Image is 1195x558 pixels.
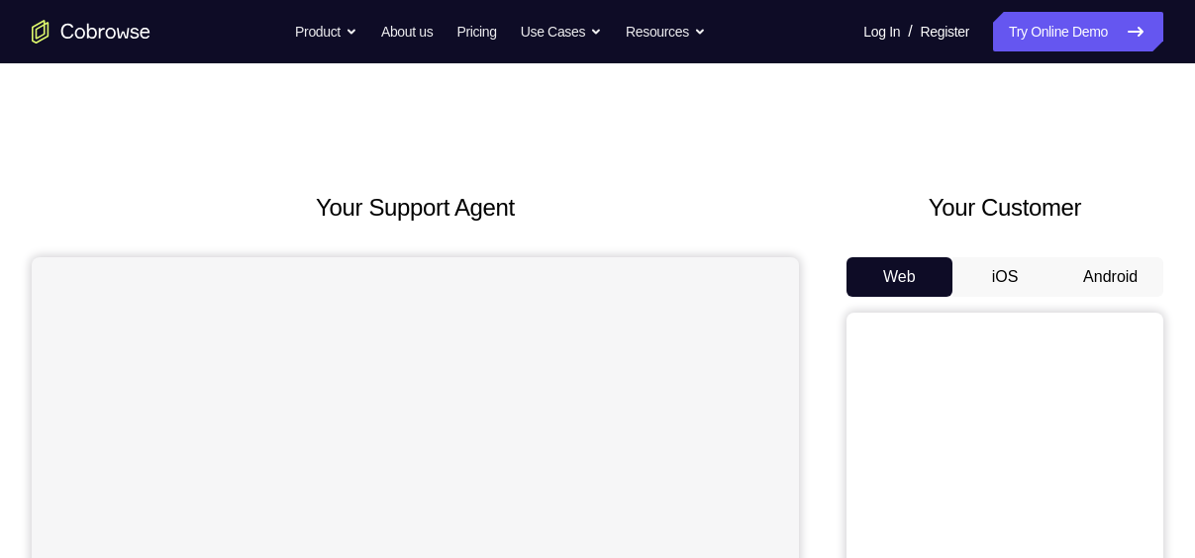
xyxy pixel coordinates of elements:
button: iOS [952,257,1058,297]
h2: Your Support Agent [32,190,799,226]
a: Log In [863,12,900,51]
h2: Your Customer [846,190,1163,226]
button: Android [1057,257,1163,297]
a: Go to the home page [32,20,150,44]
button: Use Cases [521,12,602,51]
a: Register [921,12,969,51]
a: About us [381,12,433,51]
button: Product [295,12,357,51]
button: Resources [626,12,706,51]
a: Pricing [456,12,496,51]
span: / [908,20,912,44]
a: Try Online Demo [993,12,1163,51]
button: Web [846,257,952,297]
